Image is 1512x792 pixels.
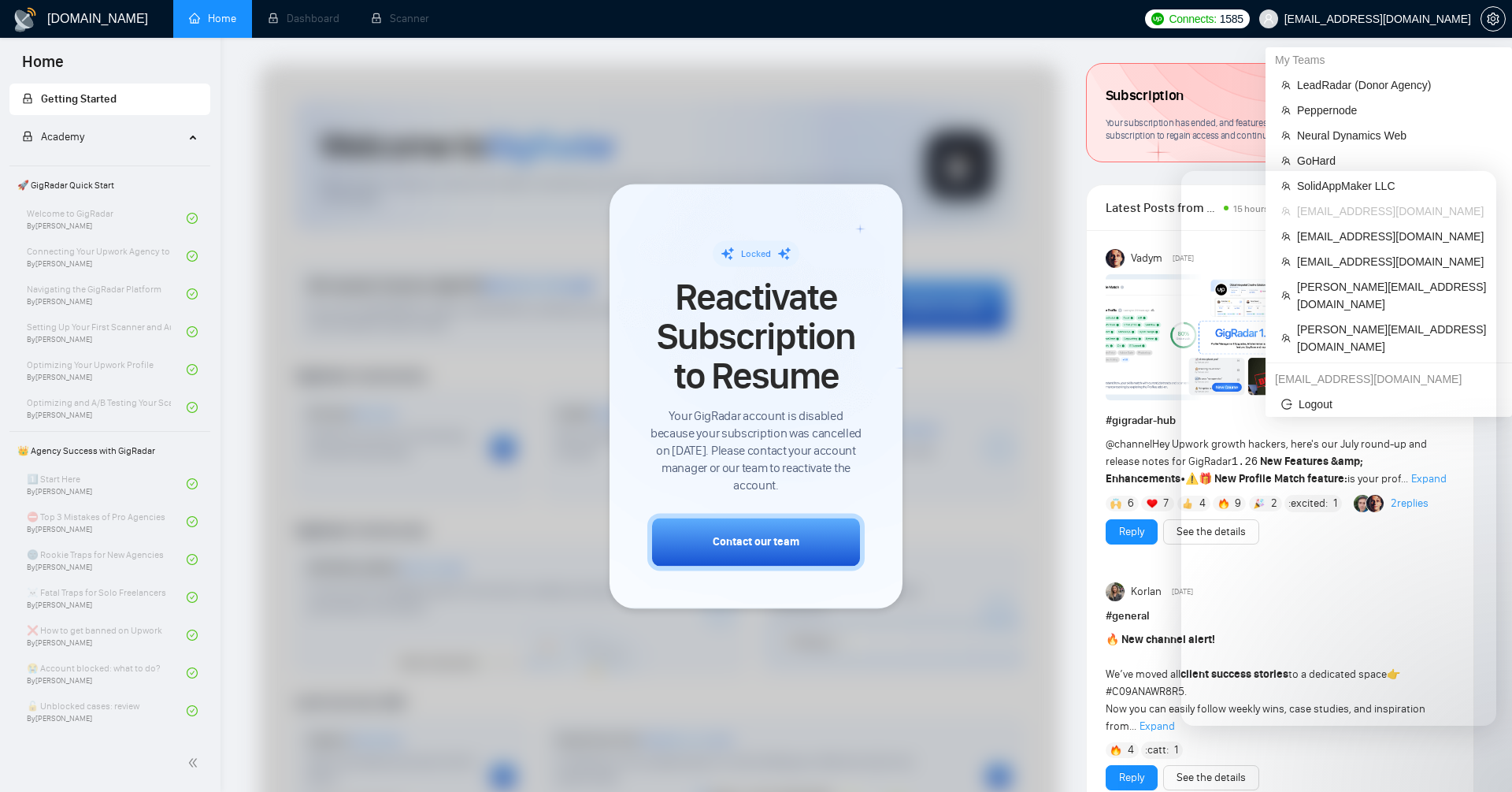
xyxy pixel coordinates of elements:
img: Vadym [1106,249,1125,268]
iframe: Intercom live chat [1458,738,1496,776]
span: check-circle [187,402,198,413]
span: @channel [1106,437,1152,451]
span: check-circle [187,288,198,299]
span: 4 [1128,742,1134,758]
span: Latest Posts from the GigRadar Community [1106,198,1220,218]
span: check-circle [187,516,198,527]
div: My Teams [1266,47,1512,73]
img: upwork-logo.png [1151,13,1164,25]
span: check-circle [187,554,198,565]
button: See the details [1163,519,1259,545]
span: [DATE] [1173,251,1194,266]
a: Reply [1119,769,1144,786]
span: double-left [187,755,203,771]
span: team [1281,131,1291,140]
button: Reply [1106,765,1158,790]
span: check-circle [187,251,198,262]
span: 👑 Agency Success with GigRadar [11,435,209,467]
span: setting [1481,13,1505,25]
span: LeadRadar (Donor Agency) [1297,76,1496,94]
a: Reply [1119,523,1144,541]
a: See the details [1177,769,1246,786]
span: check-circle [187,478,198,489]
span: Korlan [1131,583,1162,601]
strong: New Features &amp; Enhancements [1106,455,1364,485]
span: GoHard [1297,152,1496,169]
button: Contact our team [647,513,865,571]
span: team [1281,156,1291,165]
span: user [1263,13,1274,24]
img: 🙌 [1110,498,1121,509]
span: check-circle [187,705,198,716]
a: homeHome [189,12,236,25]
img: Korlan [1106,582,1125,601]
img: ❤️ [1147,498,1158,509]
span: Locked [741,248,771,259]
strong: New channel alert! [1121,633,1215,646]
span: Peppernode [1297,102,1496,119]
a: setting [1480,13,1506,25]
span: #C09ANAWR8R5 [1106,685,1184,698]
span: Your subscription has ended, and features are no longer available. You can renew subscription to ... [1106,117,1414,142]
div: Contact our team [713,534,799,550]
button: See the details [1163,765,1259,790]
span: We’ve moved all to a dedicated space . Now you can easily follow weekly wins, case studies, and i... [1106,633,1425,733]
h1: # gigradar-hub [1106,412,1455,429]
span: 1 [1174,742,1178,758]
li: Getting Started [9,84,210,115]
span: lock [22,131,33,142]
a: See the details [1177,523,1246,541]
img: 🔥 [1110,745,1121,756]
span: 🚀 GigRadar Quick Start [11,169,209,201]
span: Academy [41,130,84,143]
span: Your GigRadar account is disabled because your subscription was cancelled on [DATE]. Please conta... [647,407,865,494]
span: :catt: [1145,742,1169,759]
span: check-circle [187,592,198,603]
span: Home [9,50,76,84]
strong: client success stories [1180,667,1288,681]
span: Expand [1140,719,1175,733]
h1: # general [1106,608,1455,625]
span: team [1281,80,1291,90]
button: setting [1480,6,1506,32]
span: Getting Started [41,92,117,106]
span: Subscription [1106,83,1184,110]
span: Reactivate Subscription to Resume [647,277,865,396]
img: logo [13,7,38,32]
span: check-circle [187,364,198,375]
iframe: Intercom live chat [1181,171,1496,726]
span: Academy [22,130,84,143]
span: Connects: [1169,10,1216,28]
span: Vadym [1131,250,1162,267]
span: 1585 [1220,10,1243,28]
img: F09AC4U7ATU-image.png [1106,274,1295,400]
span: 6 [1128,496,1134,511]
span: Neural Dynamics Web [1297,127,1496,144]
span: [DATE] [1172,585,1193,599]
span: 7 [1163,496,1169,511]
span: check-circle [187,213,198,224]
span: team [1281,106,1291,115]
button: Reply [1106,519,1158,545]
span: Hey Upwork growth hackers, here's our July round-up and release notes for GigRadar • is your prof... [1106,437,1427,485]
span: 🔥 [1106,633,1119,646]
span: check-circle [187,667,198,679]
span: check-circle [187,326,198,337]
span: lock [22,93,33,104]
span: check-circle [187,630,198,641]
